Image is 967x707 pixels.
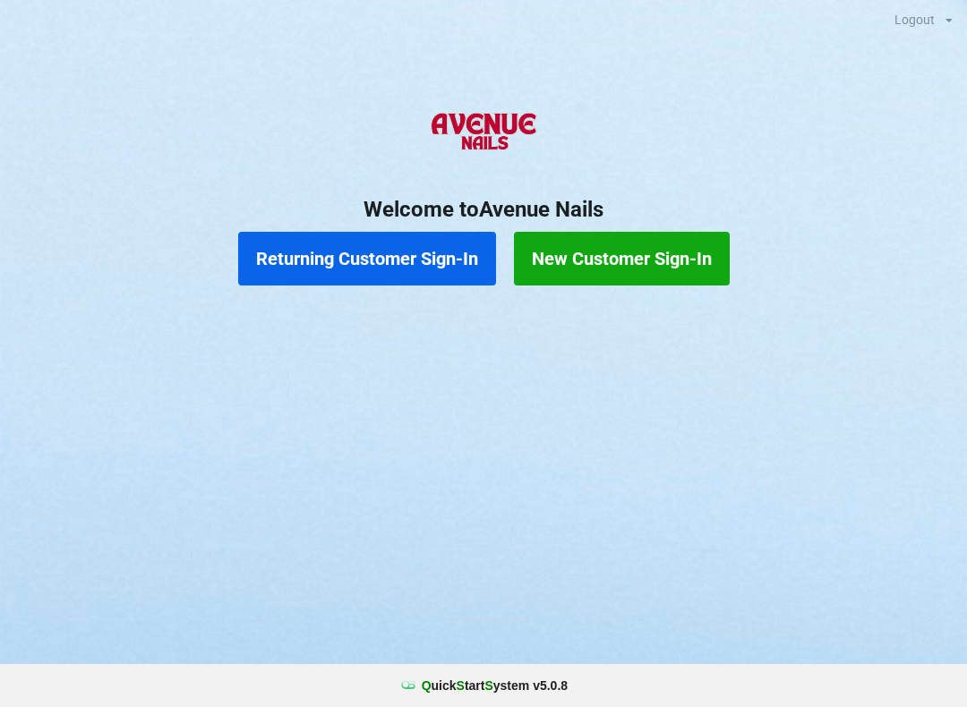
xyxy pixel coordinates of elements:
[484,678,492,693] span: S
[238,232,496,285] button: Returning Customer Sign-In
[457,678,465,693] span: S
[422,678,432,693] span: Q
[894,13,935,26] div: Logout
[422,677,568,694] b: uick tart ystem v 5.0.8
[424,98,543,169] img: AvenueNails-Logo.png
[514,232,730,285] button: New Customer Sign-In
[399,677,417,694] img: favicon.ico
